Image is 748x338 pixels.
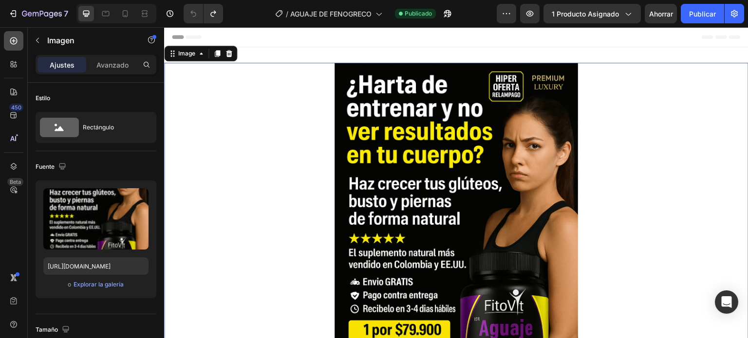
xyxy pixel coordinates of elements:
[43,188,149,249] img: imagen de vista previa
[649,10,673,18] font: Ahorrar
[68,281,71,288] font: o
[43,257,149,275] input: https://ejemplo.com/imagen.jpg
[10,178,21,185] font: Beta
[286,10,288,18] font: /
[645,4,677,23] button: Ahorrar
[164,27,748,338] iframe: Área de diseño
[715,290,738,314] div: Abrir Intercom Messenger
[290,10,372,18] font: AGUAJE DE FENOGRECO
[36,94,50,102] font: Estilo
[689,10,716,18] font: Publicar
[64,9,68,18] font: 7
[36,163,55,170] font: Fuente
[74,281,124,288] font: Explorar la galería
[47,36,75,45] font: Imagen
[73,280,124,289] button: Explorar la galería
[47,35,130,46] p: Imagen
[12,22,33,31] div: Image
[552,10,619,18] font: 1 producto asignado
[50,61,75,69] font: Ajustes
[11,104,21,111] font: 450
[681,4,724,23] button: Publicar
[543,4,641,23] button: 1 producto asignado
[405,10,432,17] font: Publicado
[83,124,114,131] font: Rectángulo
[184,4,223,23] div: Deshacer/Rehacer
[36,326,58,333] font: Tamaño
[4,4,73,23] button: 7
[96,61,129,69] font: Avanzado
